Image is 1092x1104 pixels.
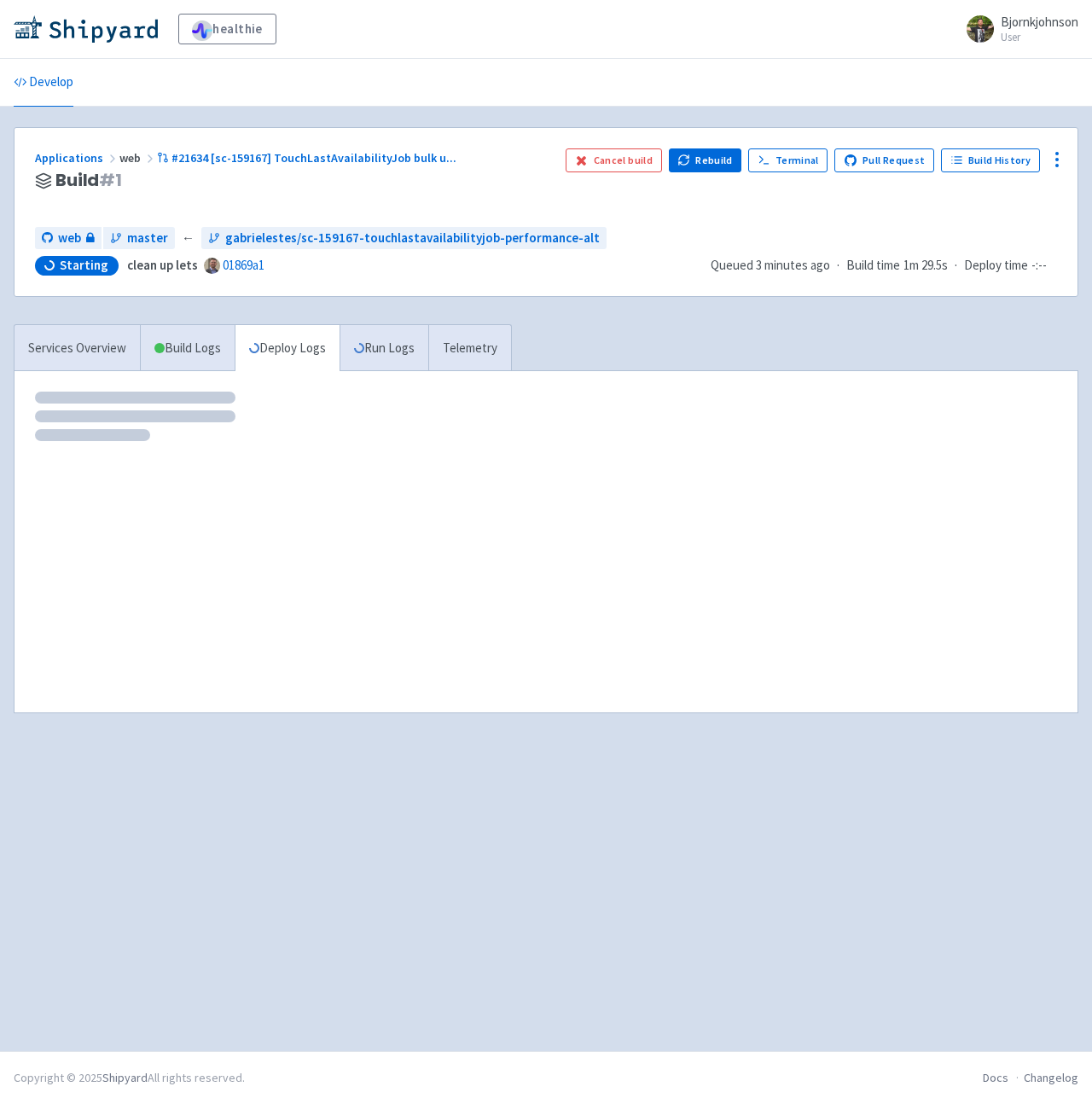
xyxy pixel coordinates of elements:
strong: clean up lets [127,257,198,273]
span: ← [182,229,195,248]
a: master [103,227,175,250]
a: Shipyard [102,1070,148,1085]
span: gabrielestes/sc-159167-touchlastavailabilityjob-performance-alt [225,229,600,248]
span: -:-- [1031,256,1047,276]
span: # 1 [99,168,122,192]
div: Copyright © 2025 All rights reserved. [14,1069,245,1087]
a: healthie [178,14,276,44]
a: Build Logs [141,325,235,372]
a: Deploy Logs [235,325,340,372]
a: #21634 [sc-159167] TouchLastAvailabilityJob bulk u... [157,150,459,166]
button: Cancel build [566,148,662,172]
span: Build time [846,256,900,276]
img: Shipyard logo [14,15,158,43]
div: · · [711,256,1057,276]
button: Rebuild [669,148,742,172]
a: Pull Request [834,148,934,172]
a: Changelog [1024,1070,1078,1085]
a: gabrielestes/sc-159167-touchlastavailabilityjob-performance-alt [201,227,607,250]
span: Starting [60,257,108,274]
a: Telemetry [428,325,511,372]
time: 3 minutes ago [756,257,830,273]
a: Build History [941,148,1040,172]
span: master [127,229,168,248]
a: Services Overview [15,325,140,372]
a: Applications [35,150,119,166]
span: Build [55,171,122,190]
span: web [119,150,157,166]
a: Develop [14,59,73,107]
span: web [58,229,81,248]
span: Bjornkjohnson [1001,14,1078,30]
span: #21634 [sc-159167] TouchLastAvailabilityJob bulk u ... [171,150,456,166]
a: web [35,227,102,250]
a: 01869a1 [223,257,264,273]
span: Deploy time [964,256,1028,276]
span: Queued [711,257,830,273]
a: Bjornkjohnson User [956,15,1078,43]
span: 1m 29.5s [903,256,948,276]
small: User [1001,32,1078,43]
a: Docs [983,1070,1008,1085]
a: Terminal [748,148,828,172]
a: Run Logs [340,325,428,372]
